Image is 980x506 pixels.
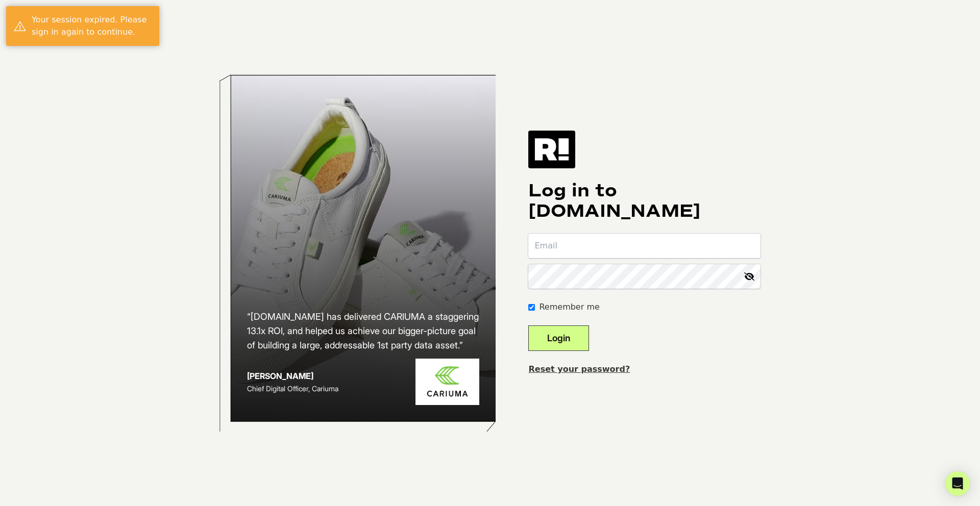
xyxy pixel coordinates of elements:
[247,310,480,352] h2: “[DOMAIN_NAME] has delivered CARIUMA a staggering 13.1x ROI, and helped us achieve our bigger-pic...
[528,181,761,221] h1: Log in to [DOMAIN_NAME]
[539,301,599,313] label: Remember me
[32,14,152,38] div: Your session expired. Please sign in again to continue.
[415,359,479,405] img: Cariuma
[528,364,630,374] a: Reset your password?
[247,384,338,393] span: Chief Digital Officer, Cariuma
[247,371,313,381] strong: [PERSON_NAME]
[528,325,589,351] button: Login
[528,234,761,258] input: Email
[528,131,575,168] img: Retention.com
[945,471,970,496] div: Open Intercom Messenger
